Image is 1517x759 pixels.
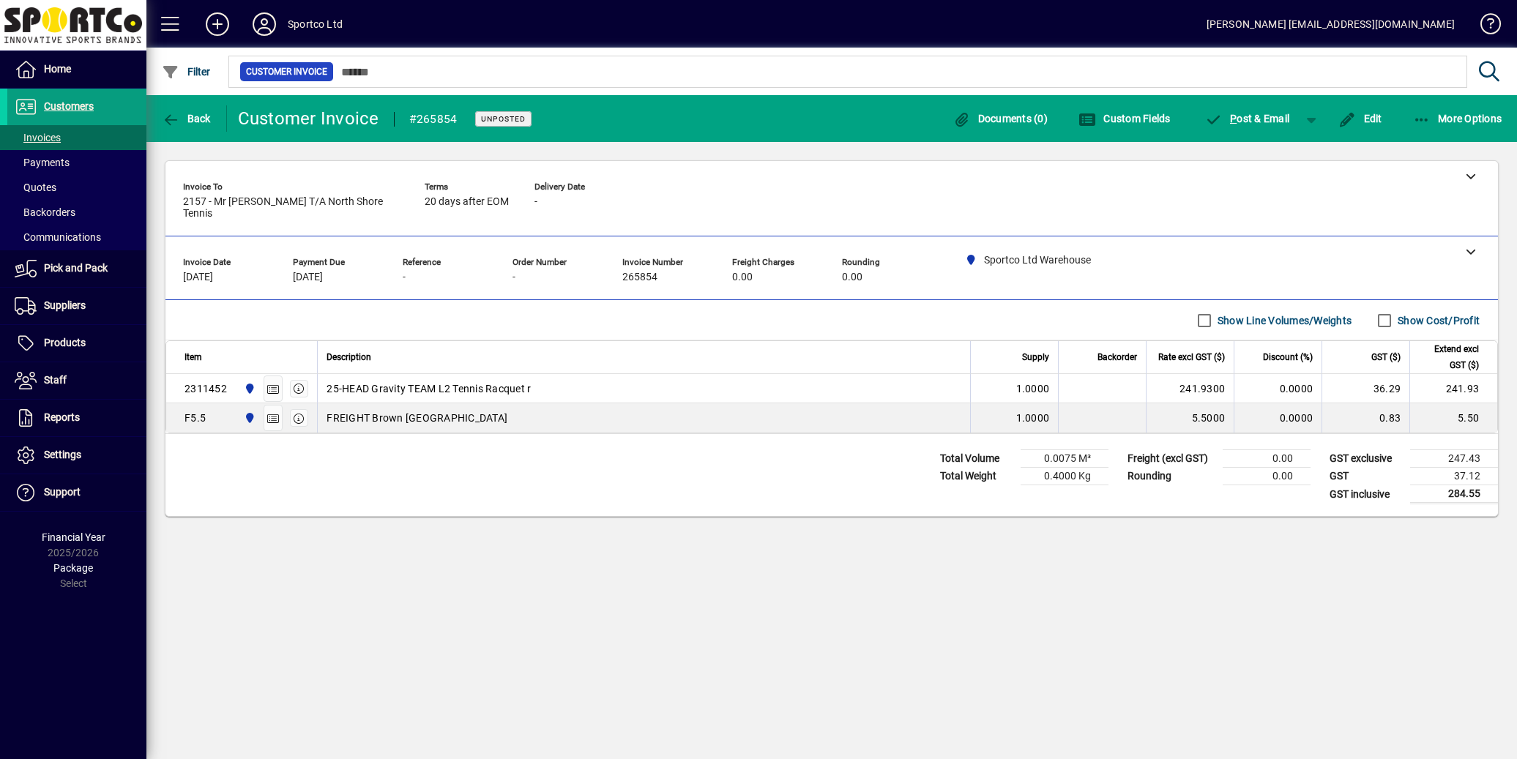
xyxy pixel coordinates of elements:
[1078,113,1171,124] span: Custom Fields
[184,349,202,365] span: Item
[1469,3,1499,51] a: Knowledge Base
[512,272,515,283] span: -
[7,125,146,150] a: Invoices
[1207,12,1455,36] div: [PERSON_NAME] [EMAIL_ADDRESS][DOMAIN_NAME]
[288,12,343,36] div: Sportco Ltd
[44,262,108,274] span: Pick and Pack
[15,206,75,218] span: Backorders
[1410,485,1498,504] td: 284.55
[1322,485,1410,504] td: GST inclusive
[15,132,61,143] span: Invoices
[7,250,146,287] a: Pick and Pack
[293,272,323,283] span: [DATE]
[1022,349,1049,365] span: Supply
[425,196,509,208] span: 20 days after EOM
[481,114,526,124] span: Unposted
[949,105,1051,132] button: Documents (0)
[7,150,146,175] a: Payments
[238,107,379,130] div: Customer Invoice
[953,113,1048,124] span: Documents (0)
[1409,403,1497,433] td: 5.50
[44,299,86,311] span: Suppliers
[1016,411,1050,425] span: 1.0000
[158,105,215,132] button: Back
[241,11,288,37] button: Profile
[240,381,257,397] span: Sportco Ltd Warehouse
[44,100,94,112] span: Customers
[1419,341,1479,373] span: Extend excl GST ($)
[158,59,215,85] button: Filter
[1021,468,1108,485] td: 0.4000 Kg
[1155,381,1225,396] div: 241.9300
[933,468,1021,485] td: Total Weight
[1234,403,1322,433] td: 0.0000
[1234,374,1322,403] td: 0.0000
[15,157,70,168] span: Payments
[1263,349,1313,365] span: Discount (%)
[183,272,213,283] span: [DATE]
[1120,468,1223,485] td: Rounding
[1021,450,1108,468] td: 0.0075 M³
[44,63,71,75] span: Home
[7,200,146,225] a: Backorders
[1413,113,1502,124] span: More Options
[1322,450,1410,468] td: GST exclusive
[240,410,257,426] span: Sportco Ltd Warehouse
[7,325,146,362] a: Products
[7,175,146,200] a: Quotes
[7,225,146,250] a: Communications
[732,272,753,283] span: 0.00
[1410,450,1498,468] td: 247.43
[184,411,206,425] div: F5.5
[194,11,241,37] button: Add
[327,381,531,396] span: 25-HEAD Gravity TEAM L2 Tennis Racquet r
[1395,313,1480,328] label: Show Cost/Profit
[1322,374,1409,403] td: 36.29
[1335,105,1386,132] button: Edit
[1016,381,1050,396] span: 1.0000
[1322,468,1410,485] td: GST
[183,196,403,220] span: 2157 - Mr [PERSON_NAME] T/A North Shore Tennis
[409,108,458,131] div: #265854
[327,411,507,425] span: FREIGHT Brown [GEOGRAPHIC_DATA]
[1097,349,1137,365] span: Backorder
[1215,313,1352,328] label: Show Line Volumes/Weights
[44,374,67,386] span: Staff
[44,337,86,348] span: Products
[1075,105,1174,132] button: Custom Fields
[184,381,227,396] div: 2311452
[534,196,537,208] span: -
[44,411,80,423] span: Reports
[246,64,327,79] span: Customer Invoice
[7,400,146,436] a: Reports
[7,288,146,324] a: Suppliers
[7,474,146,511] a: Support
[1322,403,1409,433] td: 0.83
[1409,105,1506,132] button: More Options
[162,66,211,78] span: Filter
[7,51,146,88] a: Home
[1223,468,1311,485] td: 0.00
[15,182,56,193] span: Quotes
[44,449,81,460] span: Settings
[327,349,371,365] span: Description
[403,272,406,283] span: -
[1158,349,1225,365] span: Rate excl GST ($)
[933,450,1021,468] td: Total Volume
[7,362,146,399] a: Staff
[622,272,657,283] span: 265854
[7,437,146,474] a: Settings
[15,231,101,243] span: Communications
[1371,349,1401,365] span: GST ($)
[1198,105,1297,132] button: Post & Email
[1223,450,1311,468] td: 0.00
[146,105,227,132] app-page-header-button: Back
[42,531,105,543] span: Financial Year
[44,486,81,498] span: Support
[1205,113,1290,124] span: ost & Email
[53,562,93,574] span: Package
[162,113,211,124] span: Back
[1338,113,1382,124] span: Edit
[1120,450,1223,468] td: Freight (excl GST)
[1410,468,1498,485] td: 37.12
